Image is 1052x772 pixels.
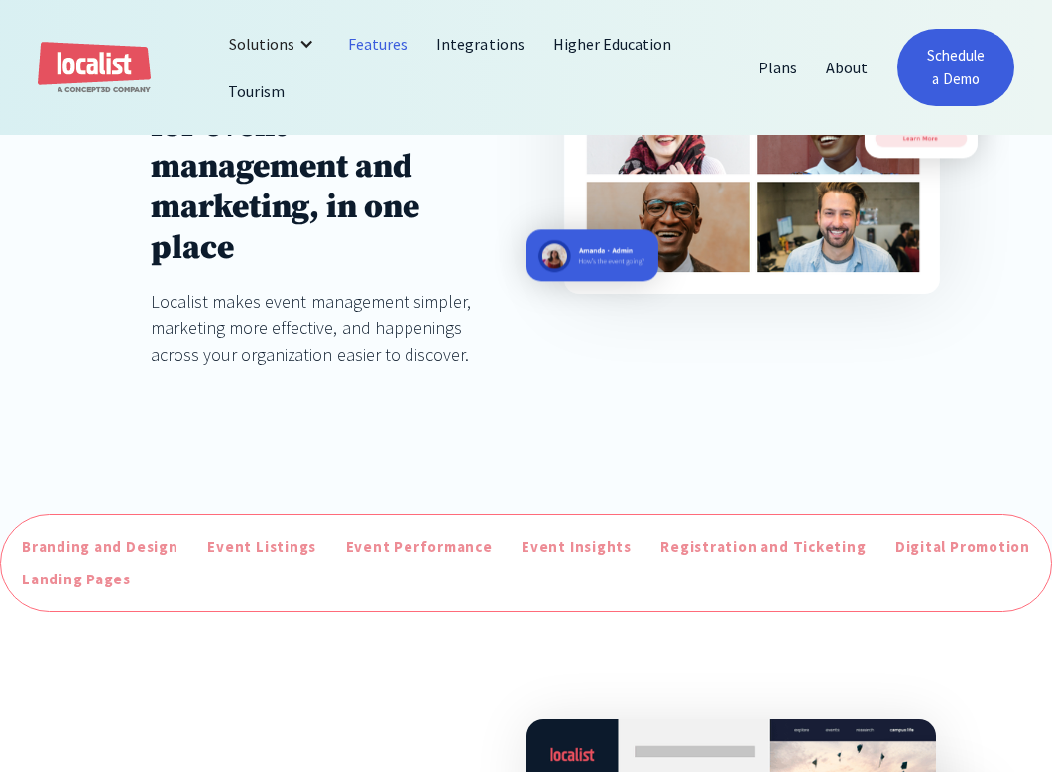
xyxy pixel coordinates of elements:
a: Event Listings [202,531,321,564]
a: Event Performance [341,531,498,564]
a: Digital Promotion [890,531,1035,564]
a: Tourism [214,67,299,115]
a: Branding and Design [17,531,183,564]
a: About [812,44,882,91]
div: Branding and Design [22,536,178,559]
a: Event Insights [517,531,637,564]
a: home [38,42,151,94]
div: Landing Pages [22,569,131,591]
a: Landing Pages [17,564,136,596]
div: Event Performance [346,536,493,559]
a: Registration and Ticketing [655,531,871,564]
div: Localist makes event management simpler, marketing more effective, and happenings across your org... [151,288,489,368]
a: Integrations [422,20,538,67]
div: Event Insights [522,536,632,559]
div: Solutions [214,20,334,67]
div: Digital Promotion [895,536,1030,559]
a: Plans [745,44,812,91]
div: Solutions [229,32,294,56]
h1: Everything you need for event management and marketing, in one place [151,65,489,269]
div: Registration and Ticketing [660,536,866,559]
div: Event Listings [207,536,316,559]
a: Features [334,20,422,67]
a: Higher Education [539,20,687,67]
a: Schedule a Demo [897,29,1014,106]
